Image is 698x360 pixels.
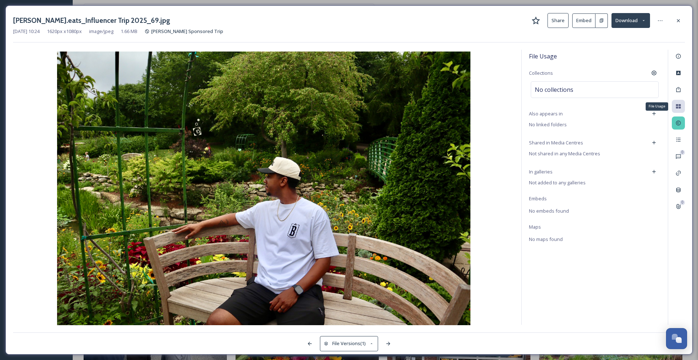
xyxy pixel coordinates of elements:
[13,52,514,327] img: Christopher_Jackson_jackstacks.eats_Influencer%20Trip%202025_69.jpg
[89,28,113,35] span: image/jpeg
[13,28,40,35] span: [DATE] 10:24
[151,28,223,34] span: [PERSON_NAME] Sponsored Trip
[320,336,378,351] button: File Versions(1)
[680,150,685,155] div: 0
[529,52,557,61] span: File Usage
[13,15,170,26] h3: [PERSON_NAME].eats_Influencer Trip 2025_69.jpg
[47,28,82,35] span: 1620 px x 1080 px
[666,328,687,349] button: Open Chat
[529,236,563,242] span: No maps found
[529,179,586,186] span: Not added to any galleries
[529,110,563,117] span: Also appears in
[535,85,573,94] span: No collections
[611,13,650,28] button: Download
[529,121,567,128] span: No linked folders
[529,208,569,214] span: No embeds found
[680,200,685,205] div: 0
[646,102,668,110] div: File Usage
[529,224,541,230] span: Maps
[529,168,553,175] span: In galleries
[529,70,553,77] span: Collections
[529,195,547,202] span: Embeds
[572,13,595,28] button: Embed
[529,150,600,157] span: Not shared in any Media Centres
[121,28,137,35] span: 1.66 MB
[547,13,569,28] button: Share
[529,139,583,146] span: Shared in Media Centres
